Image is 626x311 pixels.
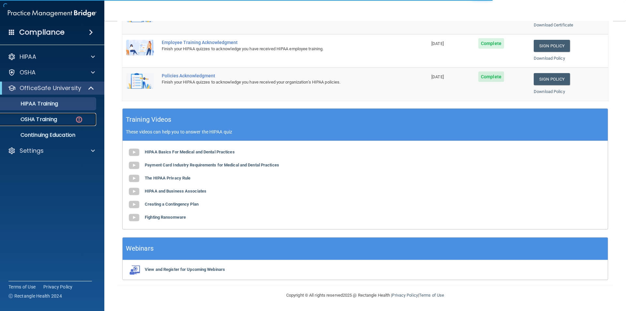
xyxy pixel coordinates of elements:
[127,146,141,159] img: gray_youtube_icon.38fcd6cc.png
[20,147,44,155] p: Settings
[20,84,81,92] p: OfficeSafe University
[162,45,395,53] div: Finish your HIPAA quizzes to acknowledge you have received HIPAA employee training.
[246,285,484,306] div: Copyright © All rights reserved 2025 @ Rectangle Health | |
[392,293,418,298] a: Privacy Policy
[19,28,65,37] h4: Compliance
[75,116,83,124] img: danger-circle.6113f641.png
[8,53,95,61] a: HIPAA
[534,73,570,85] a: Sign Policy
[127,211,141,224] img: gray_youtube_icon.38fcd6cc.png
[145,202,199,207] b: Creating a Contingency Plan
[534,40,570,52] a: Sign Policy
[4,101,58,107] p: HIPAA Training
[43,284,73,290] a: Privacy Policy
[8,84,95,92] a: OfficeSafe University
[162,40,395,45] div: Employee Training Acknowledgment
[145,176,190,180] b: The HIPAA Privacy Rule
[162,78,395,86] div: Finish your HIPAA quizzes to acknowledge you have received your organization’s HIPAA policies.
[8,284,36,290] a: Terms of Use
[20,69,36,76] p: OSHA
[8,293,62,299] span: Ⓒ Rectangle Health 2024
[478,38,504,49] span: Complete
[431,74,444,79] span: [DATE]
[126,129,604,134] p: These videos can help you to answer the HIPAA quiz
[4,116,57,123] p: OSHA Training
[145,149,235,154] b: HIPAA Basics For Medical and Dental Practices
[8,7,97,20] img: PMB logo
[534,89,565,94] a: Download Policy
[127,172,141,185] img: gray_youtube_icon.38fcd6cc.png
[8,147,95,155] a: Settings
[127,185,141,198] img: gray_youtube_icon.38fcd6cc.png
[478,71,504,82] span: Complete
[8,69,95,76] a: OSHA
[145,215,186,220] b: Fighting Ransomware
[162,73,395,78] div: Policies Acknowledgment
[4,132,93,138] p: Continuing Education
[126,114,171,125] h5: Training Videos
[127,265,141,275] img: webinarIcon.c7ebbf15.png
[126,243,154,254] h5: Webinars
[20,53,36,61] p: HIPAA
[534,56,565,61] a: Download Policy
[127,198,141,211] img: gray_youtube_icon.38fcd6cc.png
[127,159,141,172] img: gray_youtube_icon.38fcd6cc.png
[431,41,444,46] span: [DATE]
[145,163,279,167] b: Payment Card Industry Requirements for Medical and Dental Practices
[145,189,206,194] b: HIPAA and Business Associates
[419,293,444,298] a: Terms of Use
[534,23,573,27] a: Download Certificate
[145,267,225,272] b: View and Register for Upcoming Webinars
